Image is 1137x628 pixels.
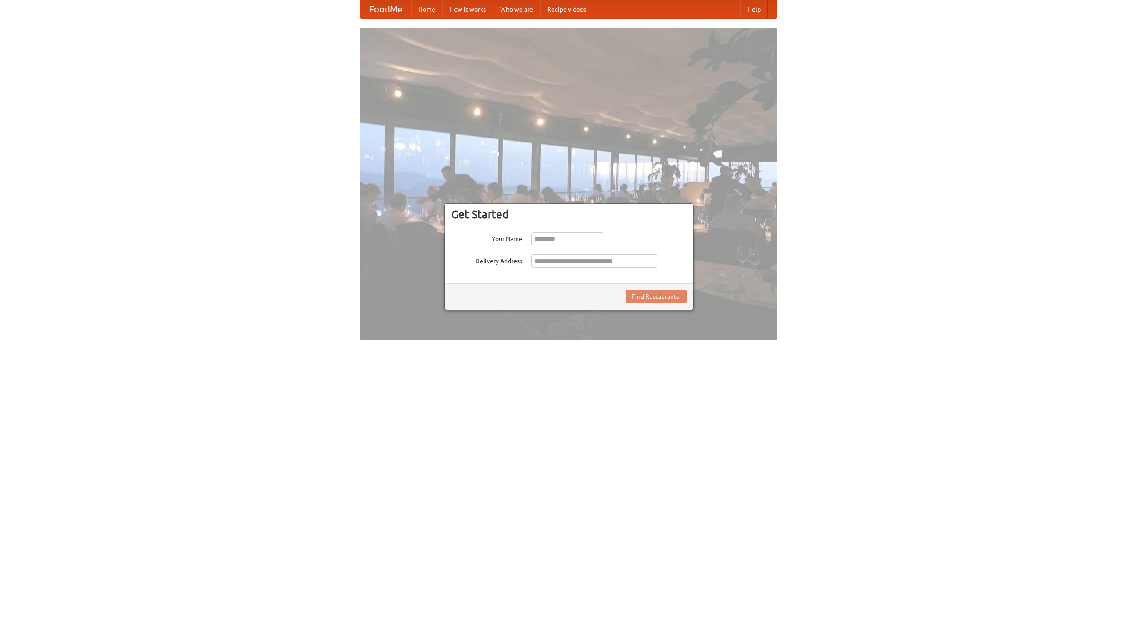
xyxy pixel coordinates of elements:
a: Help [740,0,768,18]
label: Delivery Address [451,254,522,265]
h3: Get Started [451,208,687,221]
a: Who we are [493,0,540,18]
a: How it works [442,0,493,18]
label: Your Name [451,232,522,243]
button: Find Restaurants! [626,290,687,303]
a: FoodMe [360,0,411,18]
a: Home [411,0,442,18]
a: Recipe videos [540,0,593,18]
